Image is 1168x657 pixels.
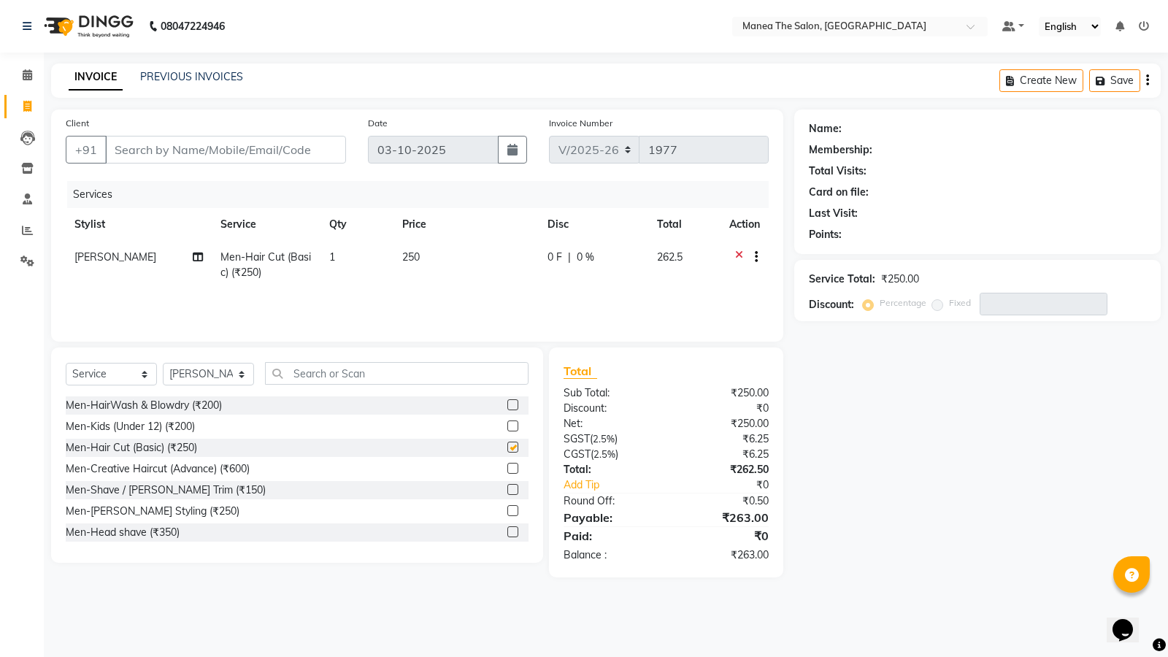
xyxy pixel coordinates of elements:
[666,493,780,509] div: ₹0.50
[666,509,780,526] div: ₹263.00
[66,525,180,540] div: Men-Head shave (₹350)
[402,250,420,264] span: 250
[69,64,123,91] a: INVOICE
[66,208,212,241] th: Stylist
[67,181,780,208] div: Services
[593,448,615,460] span: 2.5%
[553,447,666,462] div: ( )
[393,208,539,241] th: Price
[220,250,311,279] span: Men-Hair Cut (Basic) (₹250)
[564,447,591,461] span: CGST
[568,250,571,265] span: |
[666,385,780,401] div: ₹250.00
[564,432,590,445] span: SGST
[549,117,612,130] label: Invoice Number
[547,250,562,265] span: 0 F
[553,385,666,401] div: Sub Total:
[553,416,666,431] div: Net:
[809,227,842,242] div: Points:
[553,547,666,563] div: Balance :
[66,419,195,434] div: Men-Kids (Under 12) (₹200)
[666,547,780,563] div: ₹263.00
[37,6,137,47] img: logo
[666,401,780,416] div: ₹0
[809,121,842,137] div: Name:
[1089,69,1140,92] button: Save
[66,117,89,130] label: Client
[66,136,107,164] button: +91
[74,250,156,264] span: [PERSON_NAME]
[809,272,875,287] div: Service Total:
[1107,599,1153,642] iframe: chat widget
[161,6,225,47] b: 08047224946
[648,208,721,241] th: Total
[577,250,594,265] span: 0 %
[212,208,321,241] th: Service
[553,401,666,416] div: Discount:
[666,462,780,477] div: ₹262.50
[539,208,648,241] th: Disc
[881,272,919,287] div: ₹250.00
[666,447,780,462] div: ₹6.25
[657,250,683,264] span: 262.5
[809,297,854,312] div: Discount:
[666,416,780,431] div: ₹250.00
[666,527,780,545] div: ₹0
[66,440,197,456] div: Men-Hair Cut (Basic) (₹250)
[721,208,769,241] th: Action
[564,364,597,379] span: Total
[320,208,393,241] th: Qty
[553,493,666,509] div: Round Off:
[66,461,250,477] div: Men-Creative Haircut (Advance) (₹600)
[685,477,780,493] div: ₹0
[553,509,666,526] div: Payable:
[329,250,335,264] span: 1
[553,462,666,477] div: Total:
[809,164,867,179] div: Total Visits:
[553,477,685,493] a: Add Tip
[809,206,858,221] div: Last Visit:
[809,142,872,158] div: Membership:
[66,504,239,519] div: Men-[PERSON_NAME] Styling (₹250)
[368,117,388,130] label: Date
[999,69,1083,92] button: Create New
[593,433,615,445] span: 2.5%
[553,431,666,447] div: ( )
[949,296,971,310] label: Fixed
[66,483,266,498] div: Men-Shave / [PERSON_NAME] Trim (₹150)
[140,70,243,83] a: PREVIOUS INVOICES
[66,398,222,413] div: Men-HairWash & Blowdry (₹200)
[666,431,780,447] div: ₹6.25
[105,136,346,164] input: Search by Name/Mobile/Email/Code
[553,527,666,545] div: Paid:
[265,362,529,385] input: Search or Scan
[809,185,869,200] div: Card on file:
[880,296,926,310] label: Percentage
